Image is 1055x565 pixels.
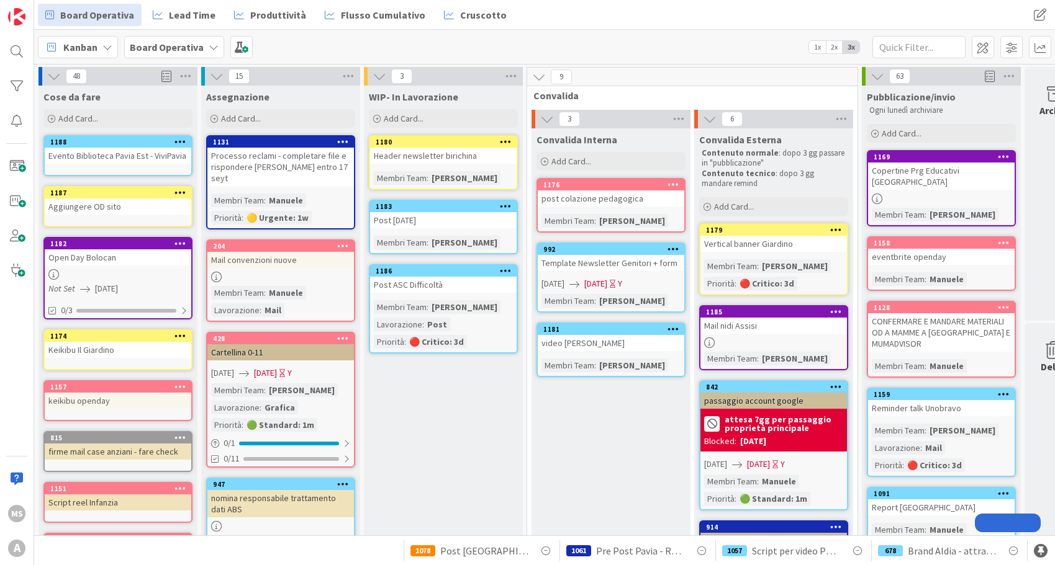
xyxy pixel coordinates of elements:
span: 0/3 [61,304,73,317]
div: 1187Aggiungere OD sito [45,187,191,215]
div: nomina responsabile trattamento dati ABS [207,490,354,517]
span: : [427,300,428,314]
div: CONFERMARE E MANDARE MATERIALI OD A MAMME A [GEOGRAPHIC_DATA] E MUMADVISOR [868,313,1015,352]
div: 1176 [538,179,684,190]
div: 1057 [722,545,747,556]
div: Header newsletter birichina [370,148,517,164]
div: 1159 [868,389,1015,400]
div: 947 [207,479,354,490]
div: [DATE] [740,435,766,448]
span: : [242,418,243,432]
div: Vertical banner Giardino [700,236,847,252]
span: Flusso Cumulativo [341,7,425,22]
div: Aggiungere OD sito [45,198,191,215]
a: Board Operativa [38,4,142,26]
span: : [925,359,926,373]
span: : [757,352,759,365]
span: Convalida Esterna [699,133,782,146]
div: Membri Team [211,286,264,300]
div: Membri Team [541,214,594,228]
span: : [260,303,261,317]
div: Processo reclami - completare file e rispondere [PERSON_NAME] entro 17 seyt [207,148,354,186]
div: 1159 [874,390,1015,399]
div: post colazione pedagogica [538,190,684,207]
div: 1091 [868,488,1015,499]
span: : [757,474,759,488]
div: 1078 [410,545,435,556]
div: 1174Keikibu Il Giardino [45,331,191,358]
div: 1157 [45,381,191,393]
div: Keikibu Il Giardino [45,342,191,358]
div: 1182Open Day Bolocan [45,238,191,265]
div: Manuele [759,474,799,488]
span: 15 [229,69,250,84]
div: 428 [213,334,354,343]
span: : [260,401,261,414]
div: 1091 [874,489,1015,498]
a: Produttività [227,4,314,26]
p: : dopo 3 gg passare in "pubblicazione" [702,148,846,169]
div: 1186Post ASC Difficoltà [370,265,517,293]
div: 🟡 Urgente: 1w [243,211,312,225]
span: Pubblicazione/invio [867,91,956,103]
div: 1157keikibu openday [45,381,191,409]
div: 1188 [50,138,191,146]
span: 0/11 [224,452,240,465]
div: Membri Team [872,424,925,437]
span: : [925,272,926,286]
div: [PERSON_NAME] [596,294,668,308]
div: 1182 [50,239,191,248]
span: : [264,383,266,397]
p: : dopo 3 gg mandare remind [702,169,846,189]
span: : [925,208,926,221]
div: keikibu openday [45,393,191,409]
div: 204 [207,241,354,252]
span: Cose da fare [43,91,101,103]
div: 1174 [50,332,191,340]
span: WIP- In Lavorazione [369,91,458,103]
div: [PERSON_NAME] [428,236,500,249]
span: Add Card... [58,113,98,124]
span: Add Card... [384,113,423,124]
span: Brand Aldia - attrattività [908,543,996,558]
i: Not Set [48,283,75,294]
div: [PERSON_NAME] [926,208,998,221]
div: 1091Report [GEOGRAPHIC_DATA] [868,488,1015,515]
div: 1183Post [DATE] [370,201,517,228]
span: : [404,335,406,349]
div: Membri Team [211,383,264,397]
span: [DATE] [211,367,234,380]
div: Mail nidi Assisi [700,318,847,334]
span: [DATE] [95,282,118,295]
div: Membri Team [541,294,594,308]
div: 1182 [45,238,191,249]
strong: Contenuto normale [702,148,779,158]
div: Manuele [266,194,306,207]
div: Evento Biblioteca Pavia Est - ViviPavia [45,148,191,164]
div: Membri Team [872,208,925,221]
div: 1151Script reel Infanzia [45,483,191,510]
div: Blocked: [704,435,736,448]
div: 947nomina responsabile trattamento dati ABS [207,479,354,517]
div: 815firme mail case anziani - fare check [45,432,191,460]
span: : [757,259,759,273]
div: Membri Team [211,194,264,207]
div: eventbrite openday [868,249,1015,265]
div: 1159Reminder talk Unobravo [868,389,1015,416]
span: 3x [843,41,859,53]
span: Cruscotto [460,7,507,22]
div: Membri Team [541,358,594,372]
div: MS [8,505,25,522]
div: [PERSON_NAME] [266,383,338,397]
span: : [422,318,424,331]
div: Membri Team [704,259,757,273]
div: 1169Copertine Prg Educativi [GEOGRAPHIC_DATA] [868,151,1015,190]
div: 1131Processo reclami - completare file e rispondere [PERSON_NAME] entro 17 seyt [207,136,354,186]
div: 842 [706,383,847,391]
div: Mail [261,303,284,317]
div: Priorità [704,277,735,290]
span: [DATE] [541,277,564,290]
div: 1187 [50,189,191,197]
div: 914 [706,523,847,532]
span: : [902,458,904,472]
